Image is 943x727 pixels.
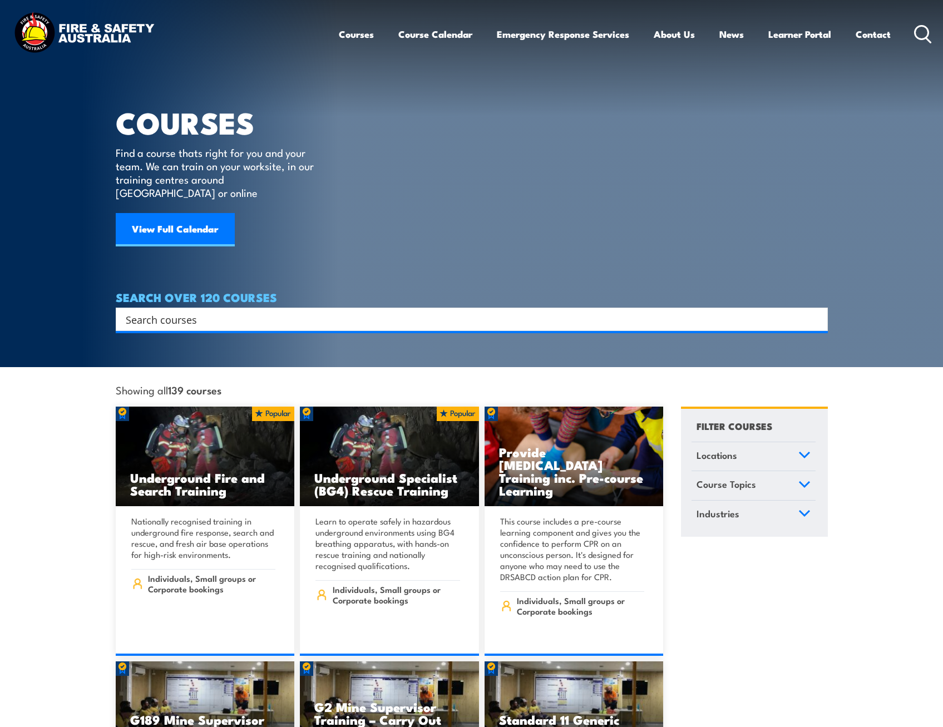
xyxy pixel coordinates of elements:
h4: FILTER COURSES [697,418,772,433]
strong: 139 courses [168,382,221,397]
span: Individuals, Small groups or Corporate bookings [333,584,460,605]
p: Learn to operate safely in hazardous underground environments using BG4 breathing apparatus, with... [315,516,460,571]
a: Emergency Response Services [497,19,629,49]
a: Course Calendar [398,19,472,49]
a: News [719,19,744,49]
h3: Underground Fire and Search Training [130,471,280,497]
form: Search form [128,311,806,327]
a: About Us [654,19,695,49]
a: Underground Fire and Search Training [116,407,295,507]
img: Low Voltage Rescue and Provide CPR [485,407,664,507]
span: Individuals, Small groups or Corporate bookings [148,573,275,594]
p: Find a course thats right for you and your team. We can train on your worksite, in our training c... [116,146,319,199]
span: Course Topics [697,477,756,492]
h1: COURSES [116,109,330,135]
span: Showing all [116,384,221,395]
a: Underground Specialist (BG4) Rescue Training [300,407,479,507]
img: Underground mine rescue [116,407,295,507]
a: Industries [692,501,816,530]
a: View Full Calendar [116,213,235,246]
img: Underground mine rescue [300,407,479,507]
span: Locations [697,448,737,463]
h4: SEARCH OVER 120 COURSES [116,291,828,303]
a: Courses [339,19,374,49]
span: Industries [697,506,739,521]
span: Individuals, Small groups or Corporate bookings [517,595,644,616]
p: Nationally recognised training in underground fire response, search and rescue, and fresh air bas... [131,516,276,560]
button: Search magnifier button [808,311,824,327]
a: Provide [MEDICAL_DATA] Training inc. Pre-course Learning [485,407,664,507]
h3: Underground Specialist (BG4) Rescue Training [314,471,465,497]
input: Search input [126,311,803,328]
h3: Provide [MEDICAL_DATA] Training inc. Pre-course Learning [499,446,649,497]
a: Locations [692,442,816,471]
a: Learner Portal [768,19,831,49]
p: This course includes a pre-course learning component and gives you the confidence to perform CPR ... [500,516,645,582]
a: Course Topics [692,471,816,500]
a: Contact [856,19,891,49]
